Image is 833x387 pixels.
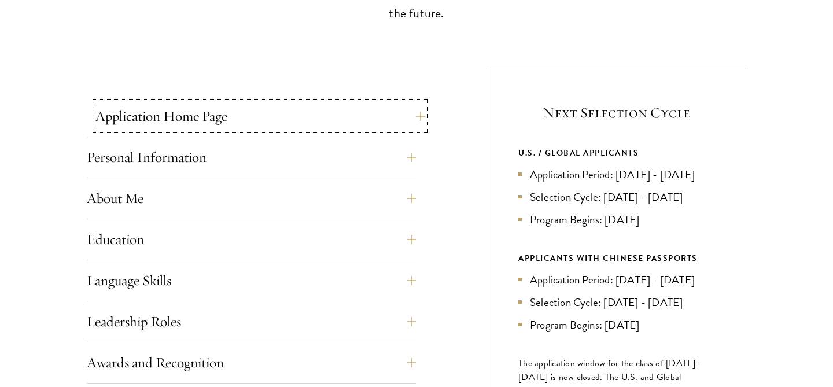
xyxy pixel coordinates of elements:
[518,271,714,288] li: Application Period: [DATE] - [DATE]
[518,189,714,205] li: Selection Cycle: [DATE] - [DATE]
[95,102,425,130] button: Application Home Page
[518,211,714,228] li: Program Begins: [DATE]
[518,251,714,266] div: APPLICANTS WITH CHINESE PASSPORTS
[518,146,714,160] div: U.S. / GLOBAL APPLICANTS
[87,226,417,253] button: Education
[87,308,417,336] button: Leadership Roles
[87,143,417,171] button: Personal Information
[87,267,417,294] button: Language Skills
[87,185,417,212] button: About Me
[518,103,714,123] h5: Next Selection Cycle
[518,166,714,183] li: Application Period: [DATE] - [DATE]
[87,349,417,377] button: Awards and Recognition
[518,316,714,333] li: Program Begins: [DATE]
[518,294,714,311] li: Selection Cycle: [DATE] - [DATE]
